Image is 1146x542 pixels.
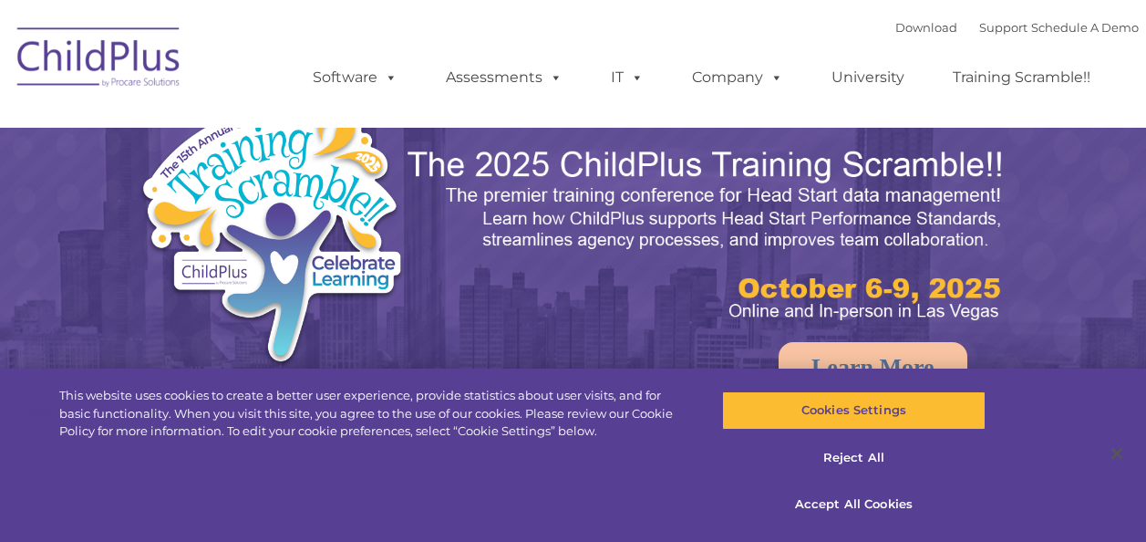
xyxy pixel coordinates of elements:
[895,20,1139,35] font: |
[8,15,191,106] img: ChildPlus by Procare Solutions
[979,20,1027,35] a: Support
[294,59,416,96] a: Software
[722,439,986,477] button: Reject All
[593,59,662,96] a: IT
[934,59,1109,96] a: Training Scramble!!
[722,391,986,430] button: Cookies Settings
[428,59,581,96] a: Assessments
[779,342,967,393] a: Learn More
[722,485,986,524] button: Accept All Cookies
[813,59,923,96] a: University
[895,20,957,35] a: Download
[1031,20,1139,35] a: Schedule A Demo
[674,59,801,96] a: Company
[1097,433,1137,474] button: Close
[59,387,687,441] div: This website uses cookies to create a better user experience, provide statistics about user visit...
